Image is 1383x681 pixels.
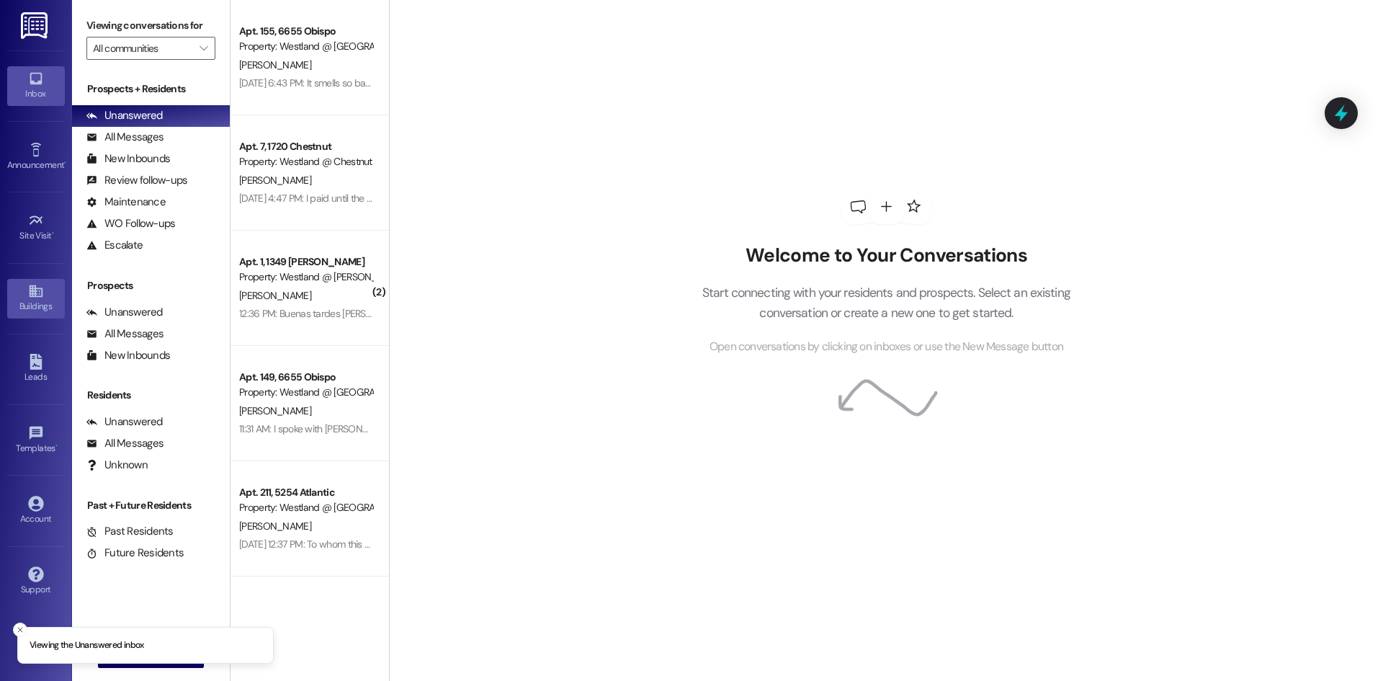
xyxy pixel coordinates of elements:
[239,76,641,89] div: [DATE] 6:43 PM: It smells so bad I was able to smell it from my bedroom and knew it was the sink
[239,485,372,500] div: Apt. 211, 5254 Atlantic
[72,278,230,293] div: Prospects
[239,139,372,154] div: Apt. 7, 1720 Chestnut
[86,151,170,166] div: New Inbounds
[86,108,163,123] div: Unanswered
[680,244,1092,267] h2: Welcome to Your Conversations
[86,348,170,363] div: New Inbounds
[239,154,372,169] div: Property: Westland @ Chestnut (3366)
[7,208,65,247] a: Site Visit •
[86,414,163,429] div: Unanswered
[30,639,144,652] p: Viewing the Unanswered inbox
[86,305,163,320] div: Unanswered
[239,39,372,54] div: Property: Westland @ [GEOGRAPHIC_DATA] (3388)
[239,24,372,39] div: Apt. 155, 6655 Obispo
[86,524,174,539] div: Past Residents
[52,228,54,239] span: •
[239,520,311,533] span: [PERSON_NAME]
[239,404,311,417] span: [PERSON_NAME]
[7,350,65,388] a: Leads
[86,546,184,561] div: Future Residents
[93,37,192,60] input: All communities
[239,289,311,302] span: [PERSON_NAME]
[7,491,65,530] a: Account
[86,195,166,210] div: Maintenance
[72,498,230,513] div: Past + Future Residents
[239,254,372,270] div: Apt. 1, 1349 [PERSON_NAME]
[7,279,65,318] a: Buildings
[200,43,207,54] i: 
[7,66,65,105] a: Inbox
[239,500,372,515] div: Property: Westland @ [GEOGRAPHIC_DATA] (3283)
[21,12,50,39] img: ResiDesk Logo
[7,421,65,460] a: Templates •
[72,388,230,403] div: Residents
[239,270,372,285] div: Property: Westland @ [PERSON_NAME] (3310)
[86,173,187,188] div: Review follow-ups
[64,158,66,168] span: •
[86,326,164,342] div: All Messages
[86,14,215,37] label: Viewing conversations for
[239,385,372,400] div: Property: Westland @ [GEOGRAPHIC_DATA] (3388)
[239,307,773,320] div: 12:36 PM: Buenas tardes [PERSON_NAME] son las puertas de los pequeños stores q estan en el parque...
[13,623,27,637] button: Close toast
[86,238,143,253] div: Escalate
[710,338,1063,356] span: Open conversations by clicking on inboxes or use the New Message button
[239,422,1156,435] div: 11:31 AM: I spoke with [PERSON_NAME] was trying to get a call back . I moved car from the section...
[86,130,164,145] div: All Messages
[239,192,416,205] div: [DATE] 4:47 PM: I paid until the 11th I believe
[239,370,372,385] div: Apt. 149, 6655 Obispo
[86,436,164,451] div: All Messages
[7,562,65,601] a: Support
[55,441,58,451] span: •
[86,458,148,473] div: Unknown
[86,216,175,231] div: WO Follow-ups
[72,81,230,97] div: Prospects + Residents
[239,58,311,71] span: [PERSON_NAME]
[680,282,1092,324] p: Start connecting with your residents and prospects. Select an existing conversation or create a n...
[239,174,311,187] span: [PERSON_NAME]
